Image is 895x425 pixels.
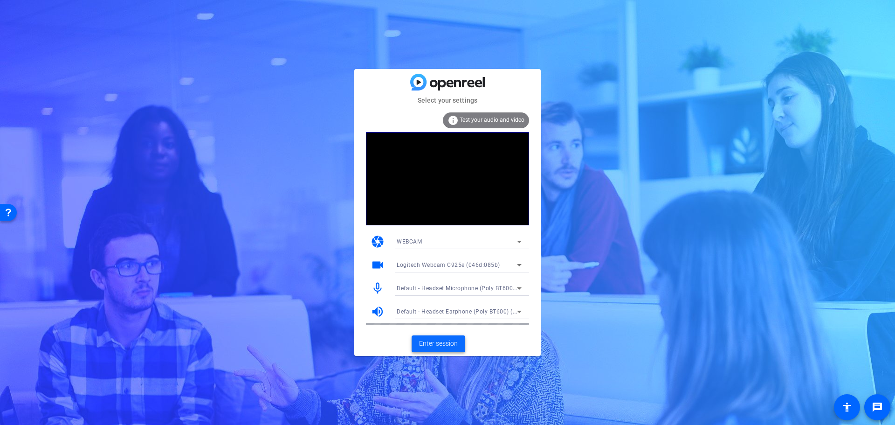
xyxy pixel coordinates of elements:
img: blue-gradient.svg [410,74,485,90]
span: Logitech Webcam C925e (046d:085b) [397,262,500,268]
span: WEBCAM [397,238,422,245]
span: Enter session [419,339,458,348]
mat-icon: camera [371,235,385,249]
span: Default - Headset Earphone (Poly BT600) (047f:02ee) [397,307,542,315]
span: Test your audio and video [460,117,524,123]
mat-card-subtitle: Select your settings [354,95,541,105]
span: Default - Headset Microphone (Poly BT600) (047f:02ee) [397,284,548,292]
mat-icon: videocam [371,258,385,272]
mat-icon: accessibility [841,402,853,413]
mat-icon: info [447,115,459,126]
mat-icon: volume_up [371,305,385,319]
mat-icon: mic_none [371,281,385,295]
mat-icon: message [872,402,883,413]
button: Enter session [412,335,465,352]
